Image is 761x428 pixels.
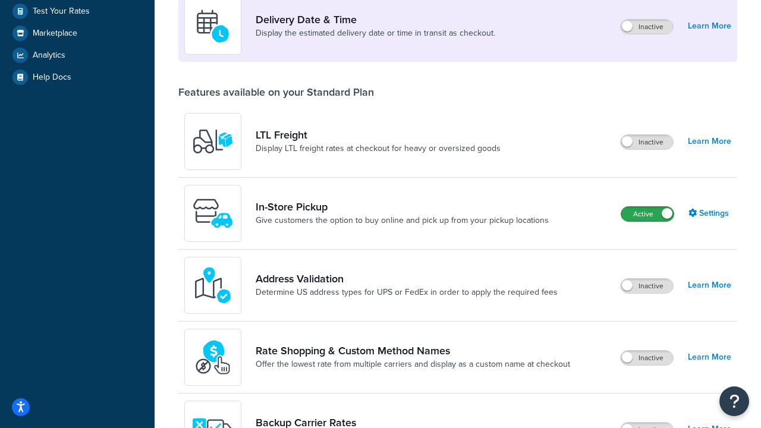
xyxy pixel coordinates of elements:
label: Inactive [621,20,673,34]
span: Help Docs [33,73,71,83]
a: Determine US address types for UPS or FedEx in order to apply the required fees [256,287,558,298]
a: Address Validation [256,272,558,285]
a: Learn More [688,133,731,150]
div: Features available on your Standard Plan [178,86,374,99]
a: Display LTL freight rates at checkout for heavy or oversized goods [256,143,501,155]
a: Settings [688,205,731,222]
span: Test Your Rates [33,7,90,17]
a: Test Your Rates [9,1,146,22]
a: Learn More [688,18,731,34]
img: wfgcfpwTIucLEAAAAASUVORK5CYII= [192,193,234,234]
img: y79ZsPf0fXUFUhFXDzUgf+ktZg5F2+ohG75+v3d2s1D9TjoU8PiyCIluIjV41seZevKCRuEjTPPOKHJsQcmKCXGdfprl3L4q7... [192,121,234,162]
a: Rate Shopping & Custom Method Names [256,344,570,357]
label: Inactive [621,351,673,365]
button: Open Resource Center [719,386,749,416]
a: Help Docs [9,67,146,88]
img: icon-duo-feat-rate-shopping-ecdd8bed.png [192,336,234,378]
a: Delivery Date & Time [256,13,495,26]
a: In-Store Pickup [256,200,549,213]
a: Marketplace [9,23,146,44]
span: Analytics [33,51,65,61]
label: Inactive [621,135,673,149]
a: Give customers the option to buy online and pick up from your pickup locations [256,215,549,226]
label: Inactive [621,279,673,293]
img: kIG8fy0lQAAAABJRU5ErkJggg== [192,265,234,306]
a: Display the estimated delivery date or time in transit as checkout. [256,27,495,39]
a: LTL Freight [256,128,501,141]
a: Learn More [688,349,731,366]
a: Learn More [688,277,731,294]
label: Active [621,207,674,221]
img: gfkeb5ejjkALwAAAABJRU5ErkJggg== [192,5,234,47]
span: Marketplace [33,29,77,39]
a: Analytics [9,45,146,66]
a: Offer the lowest rate from multiple carriers and display as a custom name at checkout [256,358,570,370]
